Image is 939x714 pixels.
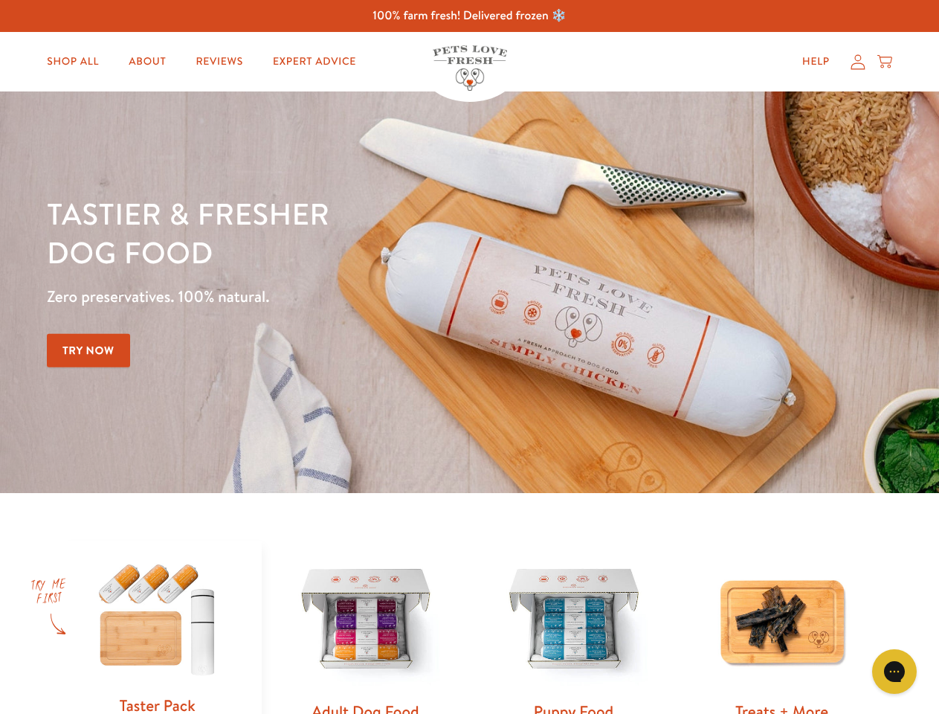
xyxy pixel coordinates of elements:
[47,194,610,271] h1: Tastier & fresher dog food
[35,47,111,77] a: Shop All
[865,644,924,699] iframe: Gorgias live chat messenger
[117,47,178,77] a: About
[47,334,130,367] a: Try Now
[261,47,368,77] a: Expert Advice
[184,47,254,77] a: Reviews
[47,283,610,310] p: Zero preservatives. 100% natural.
[790,47,842,77] a: Help
[433,45,507,91] img: Pets Love Fresh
